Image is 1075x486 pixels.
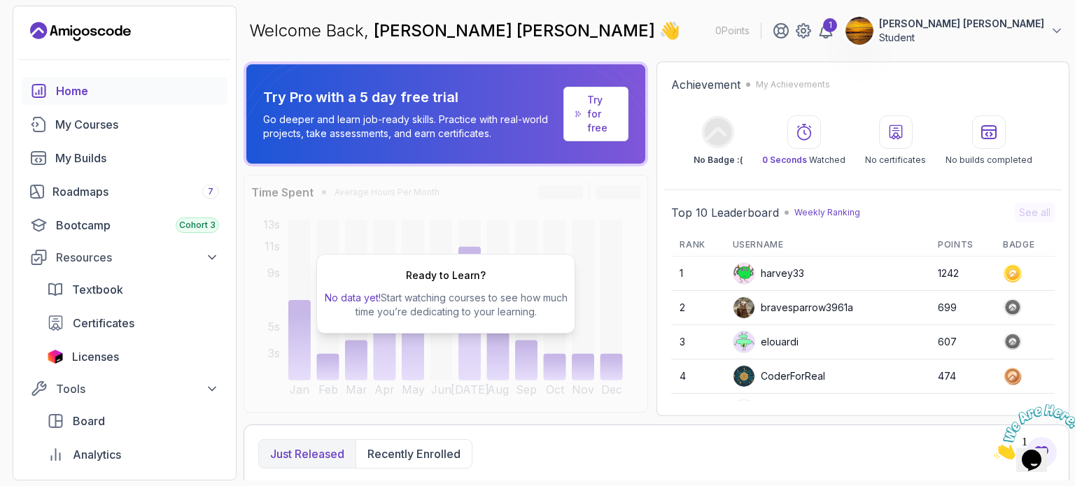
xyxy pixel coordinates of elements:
[733,331,754,352] img: default monster avatar
[55,150,219,166] div: My Builds
[929,257,995,291] td: 1242
[724,234,930,257] th: Username
[22,211,227,239] a: bootcamp
[733,297,754,318] img: user profile image
[671,257,724,291] td: 1
[406,269,486,283] h2: Ready to Learn?
[259,440,356,468] button: Just released
[38,407,227,435] a: board
[715,24,750,38] p: 0 Points
[671,234,724,257] th: Rank
[56,83,219,99] div: Home
[72,281,123,298] span: Textbook
[762,155,807,165] span: 0 Seconds
[367,445,461,462] p: Recently enrolled
[794,207,860,218] p: Weekly Ranking
[762,155,845,166] p: Watched
[22,77,227,105] a: home
[38,343,227,371] a: licenses
[929,234,995,257] th: Points
[263,87,558,107] p: Try Pro with a 5 day free trial
[671,394,724,428] td: 5
[325,292,381,303] span: No data yet!
[55,116,219,133] div: My Courses
[270,445,344,462] p: Just released
[733,263,754,284] img: default monster avatar
[56,249,219,266] div: Resources
[995,234,1055,257] th: Badge
[845,17,873,45] img: user profile image
[6,6,92,61] img: Chat attention grabber
[22,110,227,138] a: courses
[47,350,64,364] img: jetbrains icon
[988,399,1075,465] iframe: chat widget
[817,22,834,39] a: 1
[263,113,558,141] p: Go deeper and learn job-ready skills. Practice with real-world projects, take assessments, and ea...
[929,325,995,359] td: 607
[733,366,754,387] img: user profile image
[30,20,131,43] a: Landing page
[374,20,659,41] span: [PERSON_NAME] [PERSON_NAME]
[733,365,825,387] div: CoderForReal
[52,183,219,200] div: Roadmaps
[72,348,119,365] span: Licenses
[587,93,617,135] a: Try for free
[38,309,227,337] a: certificates
[823,18,837,32] div: 1
[563,87,628,141] a: Try for free
[733,296,853,319] div: bravesparrow3961a
[1015,203,1055,222] button: See all
[671,204,779,221] h2: Top 10 Leaderboard
[929,291,995,325] td: 699
[694,155,743,166] p: No Badge :(
[671,76,740,93] h2: Achievement
[6,6,11,17] span: 1
[73,446,121,463] span: Analytics
[733,400,754,421] img: user profile image
[733,331,799,353] div: elouardi
[249,20,680,42] p: Welcome Back,
[56,380,219,397] div: Tools
[323,291,569,319] p: Start watching courses to see how much time you’re dedicating to your learning.
[73,413,105,429] span: Board
[208,186,213,197] span: 7
[22,245,227,270] button: Resources
[879,17,1044,31] p: [PERSON_NAME] [PERSON_NAME]
[56,217,219,234] div: Bootcamp
[845,17,1064,45] button: user profile image[PERSON_NAME] [PERSON_NAME]Student
[38,276,227,303] a: textbook
[756,79,830,90] p: My Achievements
[22,178,227,206] a: roadmaps
[659,20,680,42] span: 👋
[22,376,227,401] button: Tools
[946,155,1032,166] p: No builds completed
[671,359,724,394] td: 4
[356,440,472,468] button: Recently enrolled
[733,399,800,422] div: IssaKass
[671,291,724,325] td: 2
[73,315,134,331] span: Certificates
[22,144,227,172] a: builds
[865,155,926,166] p: No certificates
[733,262,804,285] div: harvey33
[671,325,724,359] td: 3
[38,441,227,469] a: analytics
[929,394,995,428] td: 378
[179,220,216,231] span: Cohort 3
[929,359,995,394] td: 474
[879,31,1044,45] p: Student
